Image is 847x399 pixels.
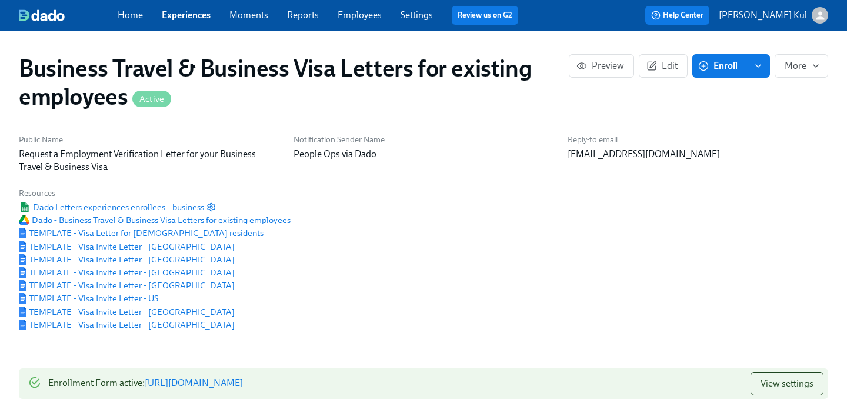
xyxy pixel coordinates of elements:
button: Help Center [645,6,709,25]
span: TEMPLATE - Visa Invite Letter - [GEOGRAPHIC_DATA] [19,254,235,265]
img: Google Document [19,320,26,330]
a: Employees [338,9,382,21]
span: Preview [579,60,624,72]
span: TEMPLATE - Visa Letter for [DEMOGRAPHIC_DATA] residents [19,227,264,239]
img: Google Document [19,254,26,265]
img: Google Document [19,307,26,317]
img: Google Document [19,280,26,291]
a: Google DocumentTEMPLATE - Visa Invite Letter - US [19,292,158,304]
img: Google Sheet [19,202,31,212]
p: People Ops via Dado [294,148,554,161]
h6: Resources [19,188,291,199]
a: Google DocumentTEMPLATE - Visa Invite Letter - [GEOGRAPHIC_DATA] [19,306,235,318]
p: [PERSON_NAME] Kul [719,9,807,22]
div: Enrollment Form active : [48,372,243,395]
a: dado [19,9,118,21]
span: Edit [649,60,678,72]
a: Google DriveDado - Business Travel & Business Visa Letters for existing employees [19,214,291,226]
span: Help Center [651,9,703,21]
span: TEMPLATE - Visa Invite Letter - [GEOGRAPHIC_DATA] [19,267,235,278]
a: Experiences [162,9,211,21]
a: Google SheetDado Letters experiences enrollees – business [19,201,204,213]
img: dado [19,9,65,21]
button: Edit [639,54,688,78]
p: [EMAIL_ADDRESS][DOMAIN_NAME] [568,148,828,161]
button: [PERSON_NAME] Kul [719,7,828,24]
a: Google DocumentTEMPLATE - Visa Invite Letter - [GEOGRAPHIC_DATA] [19,254,235,265]
span: Enroll [701,60,738,72]
img: Google Document [19,241,26,252]
a: Google DocumentTEMPLATE - Visa Invite Letter - [GEOGRAPHIC_DATA] [19,280,235,291]
p: Request a Employment Verification Letter for your Business Travel & Business Visa [19,148,279,174]
span: TEMPLATE - Visa Invite Letter - [GEOGRAPHIC_DATA] [19,280,235,291]
span: TEMPLATE - Visa Invite Letter - US [19,292,158,304]
button: Enroll [692,54,746,78]
a: Home [118,9,143,21]
a: Google DocumentTEMPLATE - Visa Invite Letter - [GEOGRAPHIC_DATA] [19,319,235,331]
img: Google Document [19,293,26,304]
img: Google Document [19,228,26,238]
a: Google DocumentTEMPLATE - Visa Invite Letter - [GEOGRAPHIC_DATA] [19,267,235,278]
button: Review us on G2 [452,6,518,25]
span: View settings [761,378,813,390]
a: Google DocumentTEMPLATE - Visa Invite Letter - [GEOGRAPHIC_DATA] [19,241,235,252]
span: Dado Letters experiences enrollees – business [19,201,204,213]
button: enroll [746,54,770,78]
span: More [785,60,818,72]
button: View settings [751,372,823,395]
a: [URL][DOMAIN_NAME] [145,377,243,388]
button: Preview [569,54,634,78]
a: Reports [287,9,319,21]
h6: Notification Sender Name [294,134,554,145]
span: Dado - Business Travel & Business Visa Letters for existing employees [19,214,291,226]
img: Google Document [19,267,26,278]
a: Google DocumentTEMPLATE - Visa Letter for [DEMOGRAPHIC_DATA] residents [19,227,264,239]
span: TEMPLATE - Visa Invite Letter - [GEOGRAPHIC_DATA] [19,241,235,252]
span: Active [132,95,171,104]
span: TEMPLATE - Visa Invite Letter - [GEOGRAPHIC_DATA] [19,306,235,318]
a: Review us on G2 [458,9,512,21]
a: Moments [229,9,268,21]
h6: Reply-to email [568,134,828,145]
h6: Public Name [19,134,279,145]
span: TEMPLATE - Visa Invite Letter - [GEOGRAPHIC_DATA] [19,319,235,331]
a: Settings [401,9,433,21]
button: More [775,54,828,78]
h1: Business Travel & Business Visa Letters for existing employees [19,54,569,111]
img: Google Drive [19,215,29,225]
